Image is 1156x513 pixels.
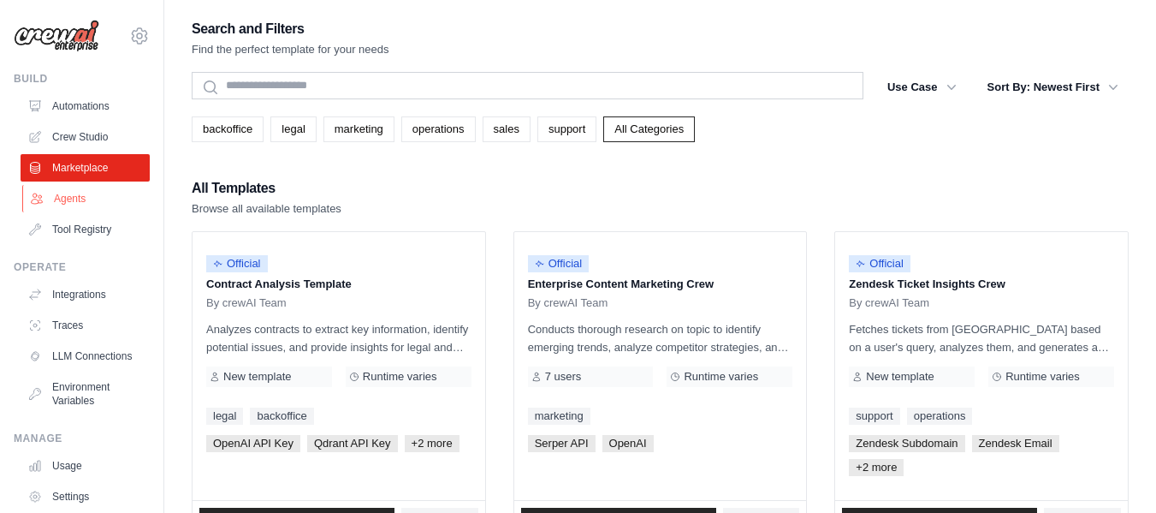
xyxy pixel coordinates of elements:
[21,154,150,182] a: Marketplace
[684,370,758,384] span: Runtime varies
[21,123,150,151] a: Crew Studio
[206,296,287,310] span: By crewAI Team
[972,435,1059,452] span: Zendesk Email
[528,435,596,452] span: Serper API
[21,343,150,370] a: LLM Connections
[307,435,398,452] span: Qdrant API Key
[907,408,973,425] a: operations
[849,459,904,476] span: +2 more
[14,72,150,86] div: Build
[528,320,793,356] p: Conducts thorough research on topic to identify emerging trends, analyze competitor strategies, a...
[206,408,243,425] a: legal
[206,435,300,452] span: OpenAI API Key
[1070,431,1156,513] iframe: Chat Widget
[21,281,150,308] a: Integrations
[192,17,389,41] h2: Search and Filters
[483,116,531,142] a: sales
[21,312,150,339] a: Traces
[21,452,150,480] a: Usage
[206,320,471,356] p: Analyzes contracts to extract key information, identify potential issues, and provide insights fo...
[21,92,150,120] a: Automations
[537,116,596,142] a: support
[363,370,437,384] span: Runtime varies
[603,116,695,142] a: All Categories
[14,260,150,274] div: Operate
[545,370,582,384] span: 7 users
[192,200,341,218] p: Browse all available templates
[849,435,964,452] span: Zendesk Subdomain
[21,216,150,243] a: Tool Registry
[192,176,341,200] h2: All Templates
[528,276,793,293] p: Enterprise Content Marketing Crew
[401,116,476,142] a: operations
[528,296,608,310] span: By crewAI Team
[528,408,590,425] a: marketing
[1005,370,1080,384] span: Runtime varies
[250,408,313,425] a: backoffice
[14,20,99,52] img: Logo
[22,185,151,212] a: Agents
[405,435,459,452] span: +2 more
[192,41,389,58] p: Find the perfect template for your needs
[877,72,967,103] button: Use Case
[206,276,471,293] p: Contract Analysis Template
[602,435,654,452] span: OpenAI
[977,72,1129,103] button: Sort By: Newest First
[323,116,394,142] a: marketing
[849,320,1114,356] p: Fetches tickets from [GEOGRAPHIC_DATA] based on a user's query, analyzes them, and generates a su...
[21,483,150,510] a: Settings
[849,408,899,425] a: support
[849,276,1114,293] p: Zendesk Ticket Insights Crew
[528,255,590,272] span: Official
[223,370,291,384] span: New template
[866,370,934,384] span: New template
[849,296,929,310] span: By crewAI Team
[206,255,268,272] span: Official
[849,255,910,272] span: Official
[14,432,150,445] div: Manage
[192,116,264,142] a: backoffice
[270,116,316,142] a: legal
[21,373,150,415] a: Environment Variables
